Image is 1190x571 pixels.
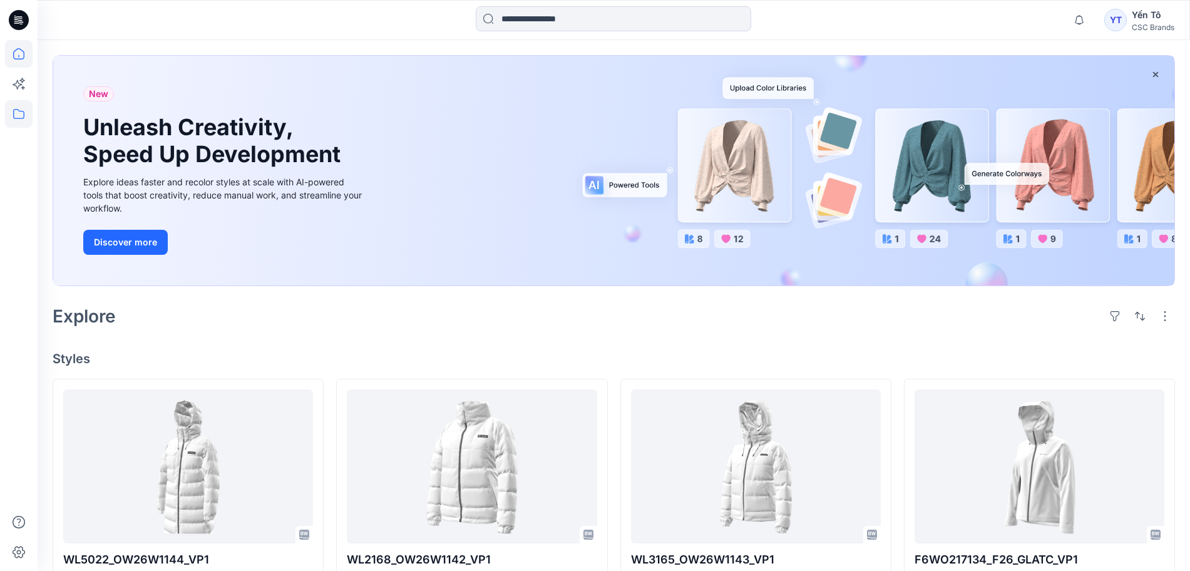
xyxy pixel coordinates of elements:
a: F6WO217134_F26_GLATC_VP1 [915,389,1164,543]
div: YT [1104,9,1127,31]
h2: Explore [53,306,116,326]
span: New [89,86,108,101]
a: WL2168_OW26W1142_VP1 [347,389,597,543]
a: WL3165_OW26W1143_VP1 [631,389,881,543]
h1: Unleash Creativity, Speed Up Development [83,114,346,168]
p: WL3165_OW26W1143_VP1 [631,551,881,568]
div: CSC Brands [1132,23,1174,32]
a: WL5022_OW26W1144_VP1 [63,389,313,543]
a: Discover more [83,230,365,255]
p: WL2168_OW26W1142_VP1 [347,551,597,568]
button: Discover more [83,230,168,255]
div: Explore ideas faster and recolor styles at scale with AI-powered tools that boost creativity, red... [83,175,365,215]
p: F6WO217134_F26_GLATC_VP1 [915,551,1164,568]
p: WL5022_OW26W1144_VP1 [63,551,313,568]
div: Yến Tô [1132,8,1174,23]
h4: Styles [53,351,1175,366]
